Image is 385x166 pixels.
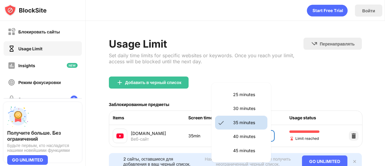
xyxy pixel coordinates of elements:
p: 25 minutes [233,91,264,98]
p: 35 minutes [233,119,264,126]
p: 30 minutes [233,105,264,112]
p: 40 minutes [233,133,264,140]
p: 45 minutes [233,147,264,154]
